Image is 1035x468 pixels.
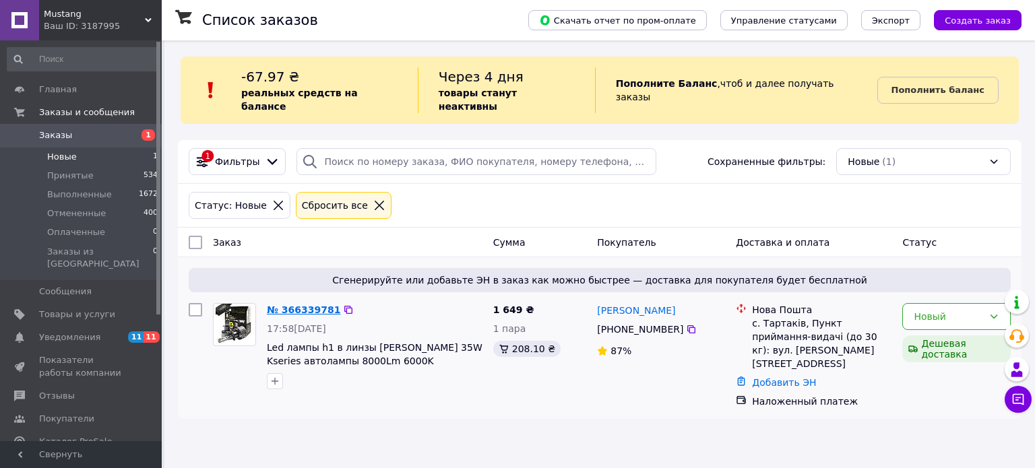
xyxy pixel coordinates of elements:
[201,80,221,100] img: :exclamation:
[241,69,299,85] span: -67.97 ₴
[47,170,94,182] span: Принятые
[902,237,937,248] span: Статус
[39,106,135,119] span: Заказы и сообщения
[902,335,1011,362] div: Дешевая доставка
[439,69,524,85] span: Через 4 дня
[891,85,984,95] b: Пополнить баланс
[39,436,112,448] span: Каталог ProSale
[39,129,72,141] span: Заказы
[202,12,318,28] h1: Список заказов
[539,14,696,26] span: Скачать отчет по пром-оплате
[752,377,816,388] a: Добавить ЭН
[128,331,144,343] span: 11
[736,237,829,248] span: Доставка и оплата
[877,77,999,104] a: Пополнить баланс
[241,88,358,112] b: реальных средств на балансе
[594,320,686,339] div: [PHONE_NUMBER]
[192,198,270,213] div: Статус: Новые
[153,246,158,270] span: 0
[595,67,877,113] div: , чтоб и далее получать заказы
[872,15,910,26] span: Экспорт
[142,129,155,141] span: 1
[299,198,371,213] div: Сбросить все
[47,189,112,201] span: Выполненные
[47,207,106,220] span: Отмененные
[144,331,159,343] span: 11
[708,155,825,168] span: Сохраненные фильтры:
[493,323,526,334] span: 1 пара
[39,354,125,378] span: Показатели работы компании
[44,20,162,32] div: Ваш ID: 3187995
[439,88,517,112] b: товары станут неактивны
[194,273,1005,287] span: Сгенерируйте или добавьте ЭН в заказ как можно быстрее — доставка для покупателя будет бесплатной
[39,413,94,425] span: Покупатели
[139,189,158,201] span: 1672
[216,304,253,345] img: Фото товару
[493,341,561,357] div: 208.10 ₴
[1005,386,1032,413] button: Чат с покупателем
[528,10,707,30] button: Скачать отчет по пром-оплате
[39,286,92,298] span: Сообщения
[7,47,159,71] input: Поиск
[493,304,534,315] span: 1 649 ₴
[945,15,1011,26] span: Создать заказ
[720,10,848,30] button: Управление статусами
[267,304,340,315] a: № 366339781
[882,156,896,167] span: (1)
[39,331,100,343] span: Уведомления
[861,10,920,30] button: Экспорт
[752,303,891,316] div: Нова Пошта
[47,226,105,238] span: Оплаченные
[597,304,675,317] a: [PERSON_NAME]
[47,246,153,270] span: Заказы из [GEOGRAPHIC_DATA]
[39,83,77,96] span: Главная
[39,390,75,402] span: Отзывы
[213,237,241,248] span: Заказ
[47,151,77,163] span: Новые
[934,10,1022,30] button: Создать заказ
[597,237,656,248] span: Покупатель
[213,303,256,346] a: Фото товару
[44,8,145,20] span: Mustang
[731,15,837,26] span: Управление статусами
[267,342,482,380] a: Led лампы h1 в линзы [PERSON_NAME] 35W Kseries автолампы 8000Lm 6000K Гарантия
[610,345,631,356] span: 87%
[215,155,259,168] span: Фильтры
[616,78,718,89] b: Пополните Баланс
[848,155,879,168] span: Новые
[493,237,526,248] span: Сумма
[153,151,158,163] span: 1
[153,226,158,238] span: 0
[39,308,115,321] span: Товары и услуги
[752,316,891,370] div: с. Тартаків, Пункт приймання-видачі (до 30 кг): вул. [PERSON_NAME][STREET_ADDRESS]
[267,323,326,334] span: 17:58[DATE]
[752,395,891,408] div: Наложенный платеж
[920,14,1022,25] a: Создать заказ
[144,207,158,220] span: 400
[914,309,983,324] div: Новый
[296,148,656,175] input: Поиск по номеру заказа, ФИО покупателя, номеру телефона, Email, номеру накладной
[144,170,158,182] span: 534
